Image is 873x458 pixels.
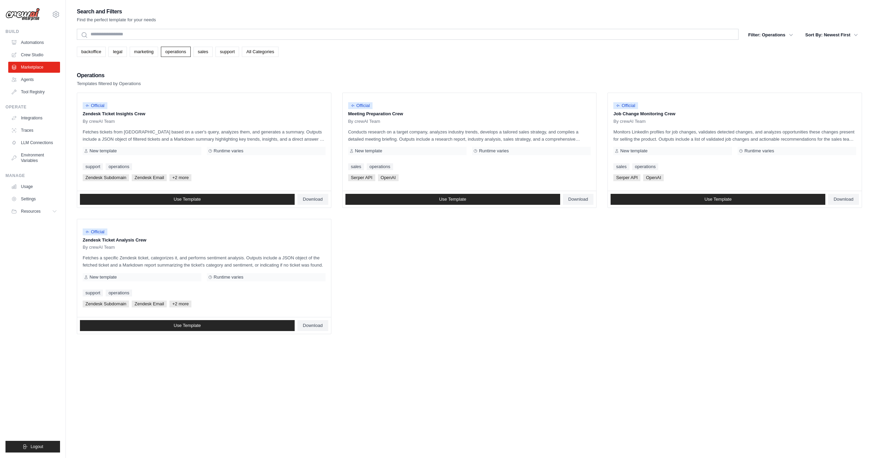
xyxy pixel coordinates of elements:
h2: Search and Filters [77,7,156,16]
div: Manage [5,173,60,178]
a: Tool Registry [8,86,60,97]
span: Runtime varies [214,148,244,154]
span: Download [303,323,323,328]
span: Official [348,102,373,109]
a: Use Template [345,194,560,205]
a: Usage [8,181,60,192]
a: LLM Connections [8,137,60,148]
a: sales [613,163,629,170]
span: Zendesk Subdomain [83,174,129,181]
span: By crewAI Team [613,119,646,124]
p: Fetches tickets from [GEOGRAPHIC_DATA] based on a user's query, analyzes them, and generates a su... [83,128,326,143]
a: operations [106,290,132,296]
span: OpenAI [378,174,399,181]
a: Use Template [611,194,825,205]
p: Zendesk Ticket Insights Crew [83,110,326,117]
a: Download [828,194,859,205]
span: OpenAI [643,174,664,181]
span: By crewAI Team [83,119,115,124]
a: Use Template [80,194,295,205]
button: Resources [8,206,60,217]
a: operations [161,47,191,57]
a: support [83,290,103,296]
span: Logout [31,444,43,449]
span: +2 more [169,301,191,307]
a: sales [348,163,364,170]
div: Operate [5,104,60,110]
a: operations [367,163,393,170]
span: Serper API [348,174,375,181]
span: Download [568,197,588,202]
span: New template [90,274,117,280]
a: marketing [130,47,158,57]
a: Traces [8,125,60,136]
span: Official [83,228,107,235]
span: Zendesk Subdomain [83,301,129,307]
span: New template [90,148,117,154]
h2: Operations [77,71,141,80]
a: Settings [8,193,60,204]
a: All Categories [242,47,279,57]
button: Logout [5,441,60,453]
button: Sort By: Newest First [801,29,862,41]
p: Find the perfect template for your needs [77,16,156,23]
span: New template [355,148,382,154]
span: Zendesk Email [132,174,167,181]
span: Download [834,197,853,202]
span: +2 more [169,174,191,181]
span: Use Template [174,197,201,202]
p: Monitors LinkedIn profiles for job changes, validates detected changes, and analyzes opportunitie... [613,128,856,143]
a: sales [193,47,213,57]
p: Meeting Preparation Crew [348,110,591,117]
a: operations [106,163,132,170]
a: legal [108,47,127,57]
a: support [215,47,239,57]
p: Conducts research on a target company, analyzes industry trends, develops a tailored sales strate... [348,128,591,143]
span: Zendesk Email [132,301,167,307]
a: Agents [8,74,60,85]
a: Automations [8,37,60,48]
p: Zendesk Ticket Analysis Crew [83,237,326,244]
img: Logo [5,8,40,21]
div: Build [5,29,60,34]
p: Fetches a specific Zendesk ticket, categorizes it, and performs sentiment analysis. Outputs inclu... [83,254,326,269]
a: Download [563,194,594,205]
span: Serper API [613,174,640,181]
span: Use Template [705,197,732,202]
span: Runtime varies [214,274,244,280]
a: operations [632,163,659,170]
span: New template [620,148,647,154]
p: Templates filtered by Operations [77,80,141,87]
a: Use Template [80,320,295,331]
span: Official [613,102,638,109]
a: backoffice [77,47,106,57]
a: Integrations [8,113,60,124]
span: Runtime varies [744,148,774,154]
p: Job Change Monitoring Crew [613,110,856,117]
span: By crewAI Team [348,119,380,124]
a: Download [297,194,328,205]
a: Crew Studio [8,49,60,60]
span: Official [83,102,107,109]
span: Download [303,197,323,202]
a: Environment Variables [8,150,60,166]
span: By crewAI Team [83,245,115,250]
span: Runtime varies [479,148,509,154]
span: Resources [21,209,40,214]
a: Marketplace [8,62,60,73]
a: support [83,163,103,170]
span: Use Template [439,197,466,202]
a: Download [297,320,328,331]
button: Filter: Operations [744,29,797,41]
span: Use Template [174,323,201,328]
